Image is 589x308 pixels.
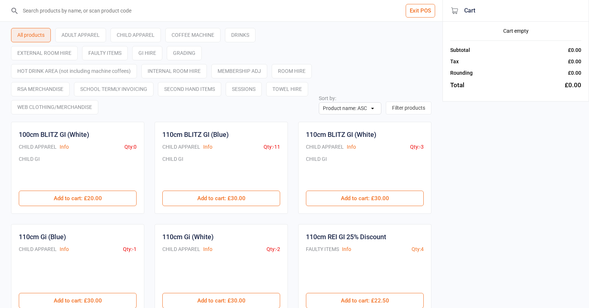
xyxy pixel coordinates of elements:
div: SECOND HAND ITEMS [158,82,221,96]
div: EXTERNAL ROOM HIRE [11,46,78,60]
div: CHILD GI [162,155,183,183]
button: Info [342,245,351,253]
div: FAULTY ITEMS [82,46,128,60]
button: Info [347,143,356,151]
div: ADULT APPAREL [55,28,106,42]
div: GI HIRE [132,46,162,60]
div: 110cm Gi (Blue) [19,232,66,242]
div: COFFEE MACHINE [165,28,221,42]
button: Add to cart: £20.00 [19,191,137,206]
div: HOT DRINK AREA (not including machine coffees) [11,64,137,78]
div: £0.00 [568,69,581,77]
div: 110cm Gi (White) [162,232,214,242]
div: Subtotal [450,46,470,54]
div: CHILD APPAREL [19,245,57,253]
div: 110cm BLITZ GI (White) [306,130,376,139]
div: CHILD APPAREL [162,143,200,151]
button: Info [60,245,69,253]
div: MEMBERSHIP ADJ [211,64,267,78]
div: CHILD APPAREL [306,143,344,151]
div: SESSIONS [226,82,262,96]
div: ROOM HIRE [272,64,312,78]
div: 100cm BLITZ GI (White) [19,130,89,139]
div: CHILD APPAREL [110,28,161,42]
button: Add to cart: £30.00 [162,191,280,206]
button: Info [203,143,212,151]
div: SCHOOL TERMLY INVOICING [74,82,154,96]
div: Total [450,81,464,90]
div: £0.00 [568,46,581,54]
div: CHILD APPAREL [19,143,57,151]
div: DRINKS [225,28,255,42]
button: Info [203,245,212,253]
div: Rounding [450,69,473,77]
div: INTERNAL ROOM HIRE [141,64,207,78]
div: TOWEL HIRE [266,82,308,96]
div: 110cm REI GI 25% Discount [306,232,386,242]
div: 110cm BLITZ GI (Blue) [162,130,229,139]
button: Exit POS [406,4,435,18]
div: CHILD APPAREL [162,245,200,253]
div: FAULTY ITEMS [306,245,339,253]
div: Tax [450,58,459,66]
button: Add to cart: £30.00 [306,191,424,206]
div: CHILD GI [19,155,40,183]
div: CHILD GI [306,155,327,183]
button: Filter products [386,102,431,114]
div: £0.00 [565,81,581,90]
div: Qty: 0 [124,143,137,151]
div: GRADING [167,46,202,60]
div: £0.00 [568,58,581,66]
div: All products [11,28,51,42]
div: Qty: -11 [264,143,280,151]
div: Cart empty [450,27,581,35]
div: RSA MERCHANDISE [11,82,70,96]
div: Qty: -1 [123,245,137,253]
label: Sort by: [319,95,336,101]
button: Info [60,143,69,151]
div: Qty: -3 [410,143,424,151]
div: WEB CLOTHING/MERCHANDISE [11,100,98,114]
div: Qty: 4 [412,245,424,253]
div: Qty: -2 [267,245,280,253]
